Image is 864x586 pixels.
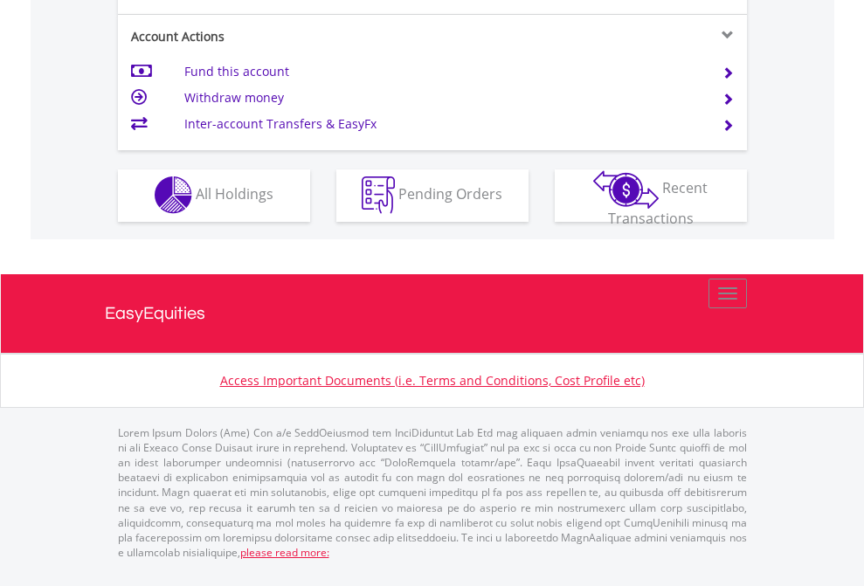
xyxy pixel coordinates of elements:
[155,176,192,214] img: holdings-wht.png
[398,184,502,203] span: Pending Orders
[555,169,747,222] button: Recent Transactions
[184,85,701,111] td: Withdraw money
[105,274,760,353] a: EasyEquities
[336,169,529,222] button: Pending Orders
[118,28,432,45] div: Account Actions
[593,170,659,209] img: transactions-zar-wht.png
[220,372,645,389] a: Access Important Documents (i.e. Terms and Conditions, Cost Profile etc)
[196,184,273,203] span: All Holdings
[362,176,395,214] img: pending_instructions-wht.png
[240,545,329,560] a: please read more:
[184,59,701,85] td: Fund this account
[118,169,310,222] button: All Holdings
[608,178,708,228] span: Recent Transactions
[184,111,701,137] td: Inter-account Transfers & EasyFx
[118,425,747,560] p: Lorem Ipsum Dolors (Ame) Con a/e SeddOeiusmod tem InciDiduntut Lab Etd mag aliquaen admin veniamq...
